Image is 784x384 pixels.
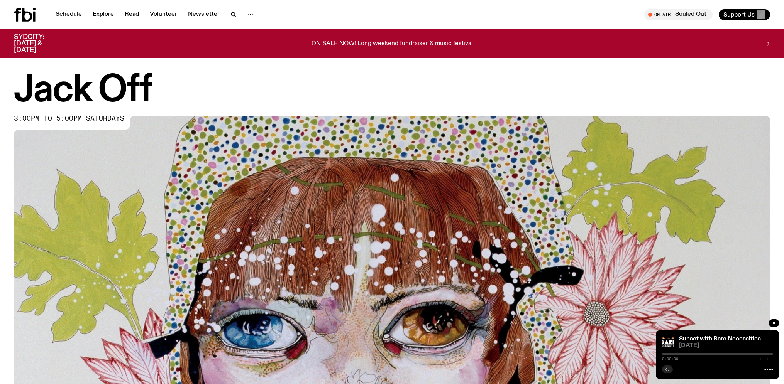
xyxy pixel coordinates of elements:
span: [DATE] [679,343,773,349]
p: ON SALE NOW! Long weekend fundraiser & music festival [312,40,473,47]
button: On AirSouled Out [644,9,713,20]
a: Read [120,9,144,20]
span: -:--:-- [757,357,773,361]
h3: SYDCITY: [DATE] & [DATE] [14,34,63,54]
a: Sunset with Bare Necessities [679,336,761,342]
a: Schedule [51,9,86,20]
a: Newsletter [183,9,224,20]
span: Support Us [723,11,755,18]
button: Support Us [719,9,770,20]
span: 0:00:00 [662,357,678,361]
img: Bare Necessities [662,336,674,349]
h1: Jack Off [14,73,770,108]
a: Volunteer [145,9,182,20]
span: 3:00pm to 5:00pm saturdays [14,116,124,122]
a: Explore [88,9,119,20]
